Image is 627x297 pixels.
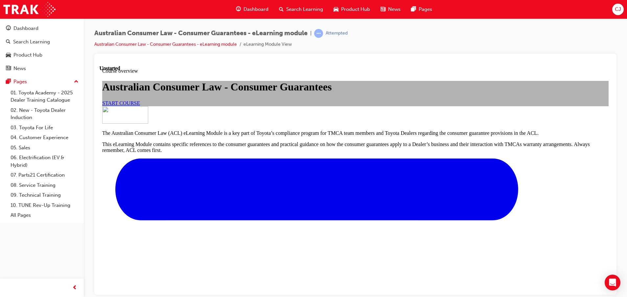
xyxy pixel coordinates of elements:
[326,30,348,37] div: Attempted
[244,6,268,13] span: Dashboard
[419,6,432,13] span: Pages
[231,3,274,16] a: guage-iconDashboard
[615,6,621,13] span: CJ
[13,25,38,32] div: Dashboard
[8,105,81,123] a: 02. New - Toyota Dealer Induction
[314,29,323,38] span: learningRecordVerb_ATTEMPT-icon
[3,15,509,28] h1: Australian Consumer Law - Consumer Guarantees
[8,123,81,133] a: 03. Toyota For Life
[13,51,42,59] div: Product Hub
[3,35,40,40] a: START COURSE
[605,275,620,290] div: Open Intercom Messenger
[3,49,81,61] a: Product Hub
[8,180,81,190] a: 08. Service Training
[3,2,56,17] img: Trak
[8,133,81,143] a: 04. Customer Experience
[8,170,81,180] a: 07. Parts21 Certification
[13,38,50,46] div: Search Learning
[310,30,312,37] span: |
[341,6,370,13] span: Product Hub
[94,30,308,37] span: Australian Consumer Law - Consumer Guarantees - eLearning module
[6,52,11,58] span: car-icon
[381,5,385,13] span: news-icon
[3,76,81,88] button: Pages
[6,79,11,85] span: pages-icon
[8,153,81,170] a: 06. Electrification (EV & Hybrid)
[6,66,11,72] span: news-icon
[279,5,284,13] span: search-icon
[3,3,38,8] span: Course overview
[3,36,81,48] a: Search Learning
[388,6,401,13] span: News
[406,3,437,16] a: pages-iconPages
[3,21,81,76] button: DashboardSearch LearningProduct HubNews
[274,3,328,16] a: search-iconSearch Learning
[74,78,79,86] span: up-icon
[244,41,292,48] li: eLearning Module View
[286,6,323,13] span: Search Learning
[375,3,406,16] a: news-iconNews
[3,65,509,71] p: The Australian Consumer Law (ACL) eLearning Module is a key part of Toyota’s compliance program f...
[6,39,11,45] span: search-icon
[72,284,77,292] span: prev-icon
[3,22,81,35] a: Dashboard
[411,5,416,13] span: pages-icon
[236,5,241,13] span: guage-icon
[612,4,624,15] button: CJ
[8,88,81,105] a: 01. Toyota Academy - 2025 Dealer Training Catalogue
[8,200,81,210] a: 10. TUNE Rev-Up Training
[334,5,338,13] span: car-icon
[6,26,11,32] span: guage-icon
[328,3,375,16] a: car-iconProduct Hub
[3,62,81,75] a: News
[94,41,237,47] a: Australian Consumer Law - Consumer Guarantees - eLearning module
[8,190,81,200] a: 09. Technical Training
[8,210,81,220] a: All Pages
[13,78,27,86] div: Pages
[13,65,26,72] div: News
[8,143,81,153] a: 05. Sales
[3,76,509,88] p: This eLearning Module contains specific references to the consumer guarantees and practical guida...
